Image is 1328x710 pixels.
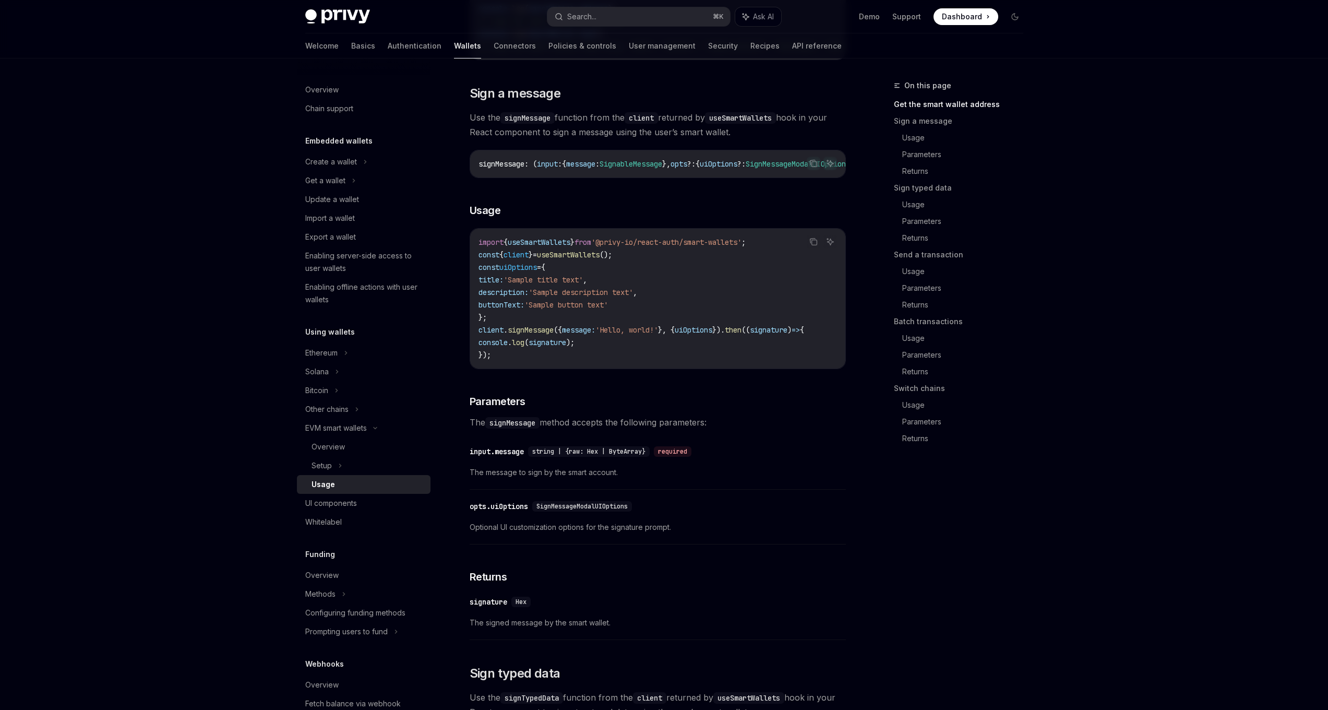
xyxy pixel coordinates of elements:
a: Switch chains [894,380,1032,397]
a: Overview [297,566,430,585]
code: client [633,692,666,704]
span: ( [524,338,529,347]
div: Chain support [305,102,353,115]
a: Basics [351,33,375,58]
span: signMessage [508,325,554,335]
a: Overview [297,437,430,456]
a: Usage [902,196,1032,213]
span: ?: [737,159,746,169]
a: Configuring funding methods [297,603,430,622]
div: UI components [305,497,357,510]
a: Demo [859,11,880,22]
button: Ask AI [823,235,837,249]
div: Prompting users to fund [305,625,388,638]
a: Usage [902,397,1032,413]
span: , [583,275,587,285]
a: Enabling offline actions with user wallets [297,278,430,309]
div: Setup [312,459,332,472]
a: Security [708,33,738,58]
code: useSmartWallets [705,112,776,124]
span: Parameters [470,394,525,409]
a: Connectors [494,33,536,58]
span: { [562,159,566,169]
a: Parameters [902,213,1032,230]
code: signMessage [500,112,555,124]
a: Returns [902,297,1032,313]
span: (( [741,325,750,335]
span: ⌘ K [713,13,724,21]
span: { [504,238,508,247]
span: On this page [904,79,951,92]
span: from [575,238,591,247]
a: Sign a message [894,113,1032,129]
span: buttonText: [478,300,524,310]
span: } [570,238,575,247]
span: message: [562,325,595,335]
span: ) [787,325,792,335]
a: Parameters [902,146,1032,163]
a: Support [892,11,921,22]
a: Whitelabel [297,513,430,531]
span: }, { [658,325,675,335]
a: Update a wallet [297,190,430,209]
span: SignMessageModalUIOptions [746,159,850,169]
span: import [478,238,504,247]
a: Returns [902,363,1032,380]
a: Batch transactions [894,313,1032,330]
span: = [537,263,541,272]
div: Overview [305,569,339,582]
div: Other chains [305,403,349,416]
a: Chain support [297,99,430,118]
a: API reference [792,33,842,58]
div: EVM smart wallets [305,422,367,434]
span: signature [750,325,787,335]
span: ; [741,238,746,247]
div: Methods [305,588,336,600]
div: Usage [312,478,335,491]
a: Authentication [388,33,441,58]
a: Returns [902,163,1032,180]
div: Ethereum [305,347,338,359]
span: const [478,263,499,272]
span: signMessage [478,159,524,169]
span: The signed message by the smart wallet. [470,617,846,629]
a: Parameters [902,280,1032,297]
code: signTypedData [500,692,563,704]
span: { [696,159,700,169]
span: signature [529,338,566,347]
span: uiOptions [499,263,537,272]
div: Bitcoin [305,384,328,397]
span: Optional UI customization options for the signature prompt. [470,521,846,534]
span: 'Sample description text' [529,288,633,297]
button: Copy the contents from the code block [807,157,820,170]
code: client [625,112,658,124]
span: useSmartWallets [508,238,570,247]
span: log [512,338,524,347]
a: Get the smart wallet address [894,96,1032,113]
span: const [478,250,499,259]
span: SignMessageModalUIOptions [536,502,628,511]
h5: Embedded wallets [305,135,373,147]
div: Fetch balance via webhook [305,697,401,710]
span: The message to sign by the smart account. [470,466,846,479]
div: opts.uiOptions [470,501,528,512]
a: Policies & controls [548,33,616,58]
span: Sign a message [470,85,561,102]
span: client [478,325,504,335]
span: input [537,159,558,169]
div: Whitelabel [305,516,342,528]
a: Wallets [454,33,481,58]
span: uiOptions [675,325,712,335]
a: Import a wallet [297,209,430,228]
a: Returns [902,230,1032,246]
h5: Webhooks [305,658,344,670]
a: Usage [902,263,1032,280]
span: string | {raw: Hex | ByteArray} [532,447,645,456]
a: Welcome [305,33,339,58]
span: Ask AI [753,11,774,22]
a: Parameters [902,413,1032,430]
span: Returns [470,570,507,584]
a: Send a transaction [894,246,1032,263]
span: 'Hello, world!' [595,325,658,335]
code: useSmartWallets [713,692,784,704]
